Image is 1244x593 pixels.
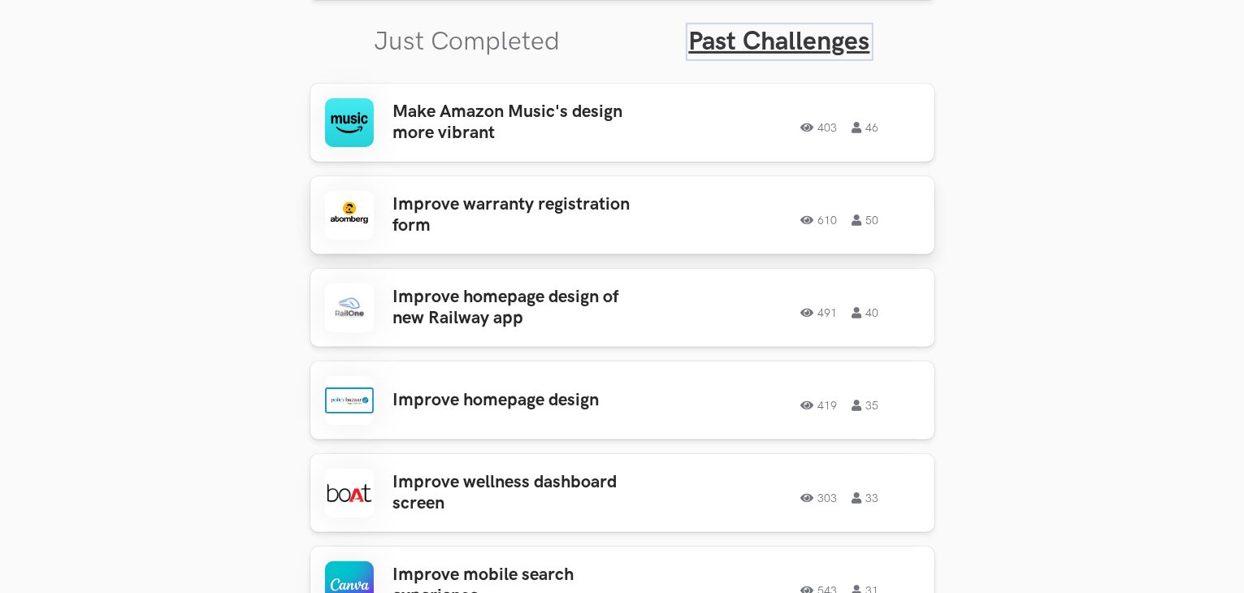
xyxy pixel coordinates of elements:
[801,492,838,504] span: 303
[801,307,838,318] span: 491
[393,472,647,515] h3: Improve wellness dashboard screen
[852,122,879,133] span: 46
[393,102,647,145] h3: Make Amazon Music's design more vibrant
[852,400,879,411] span: 35
[689,26,870,58] a: Past Challenges
[310,361,934,439] a: Improve homepage design41935
[310,84,934,162] a: Make Amazon Music's design more vibrant40346
[852,214,879,226] span: 50
[801,122,838,133] span: 403
[310,454,934,532] a: Improve wellness dashboard screen30333
[310,269,934,347] a: Improve homepage design of new Railway app49140
[393,287,647,330] h3: Improve homepage design of new Railway app
[801,214,838,226] span: 610
[852,307,879,318] span: 40
[375,26,561,58] a: Just Completed
[801,400,838,411] span: 419
[852,492,879,504] span: 33
[393,390,647,411] h3: Improve homepage design
[310,176,934,254] a: Improve warranty registration form61050
[393,194,647,237] h3: Improve warranty registration form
